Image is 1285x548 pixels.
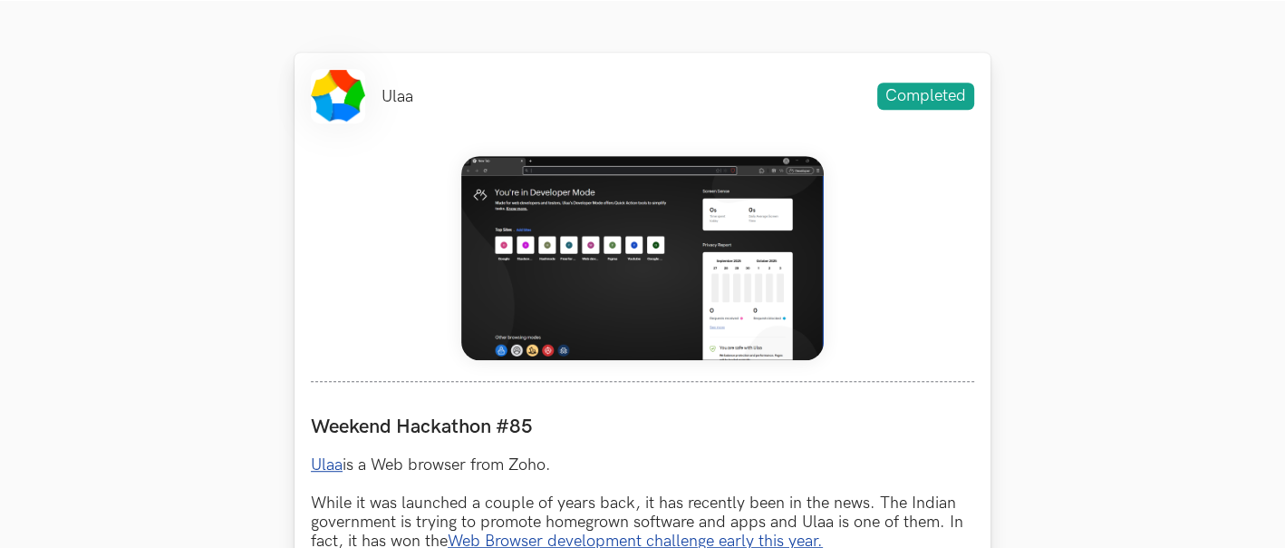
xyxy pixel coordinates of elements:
a: Ulaa [311,455,343,475]
span: Completed [877,83,974,110]
label: Weekend Hackathon #85 [311,415,974,439]
img: Weekend_Hackathon_85_banner.png [461,156,824,360]
li: Ulaa [382,87,413,106]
